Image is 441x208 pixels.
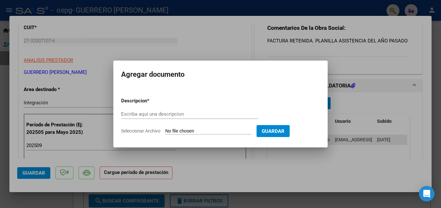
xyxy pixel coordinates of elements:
[262,128,284,134] span: Guardar
[121,128,160,133] span: Seleccionar Archivo
[121,68,320,81] h2: Agregar documento
[257,125,290,137] button: Guardar
[419,186,435,202] div: Open Intercom Messenger
[121,97,181,105] p: Descripcion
